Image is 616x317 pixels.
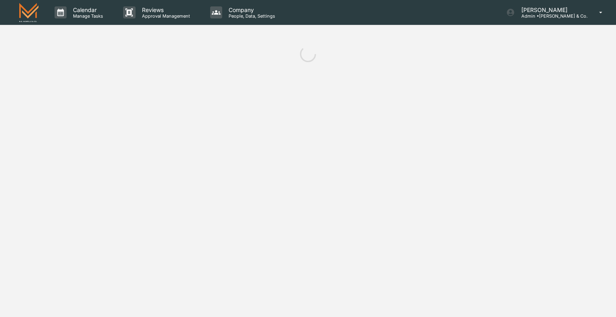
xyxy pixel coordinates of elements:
img: logo [19,3,38,22]
p: Admin • [PERSON_NAME] & Co. [515,13,588,19]
p: [PERSON_NAME] [515,6,588,13]
p: People, Data, Settings [222,13,279,19]
p: Approval Management [136,13,194,19]
p: Calendar [67,6,107,13]
p: Reviews [136,6,194,13]
p: Manage Tasks [67,13,107,19]
p: Company [222,6,279,13]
